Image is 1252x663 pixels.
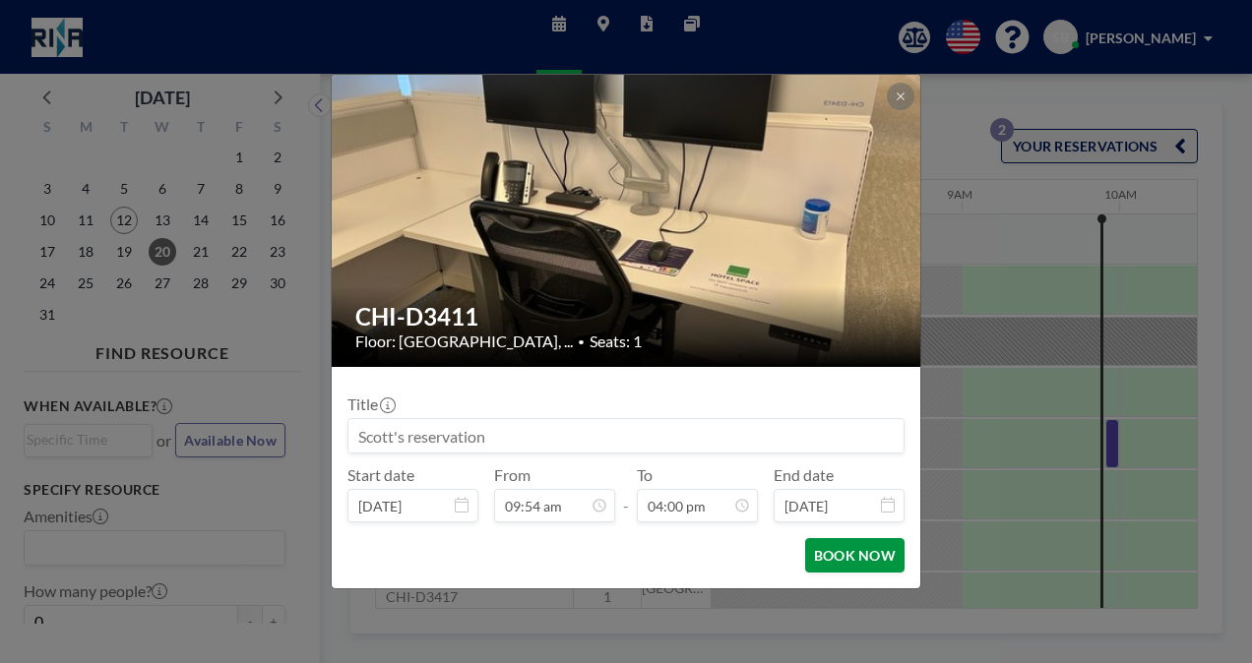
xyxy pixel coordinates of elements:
[623,472,629,515] span: -
[805,538,905,573] button: BOOK NOW
[355,302,899,331] h2: CHI-D3411
[347,465,414,485] label: Start date
[348,419,904,452] input: Scott's reservation
[578,334,585,349] span: •
[347,394,394,414] label: Title
[774,465,834,485] label: End date
[494,465,531,485] label: From
[637,465,653,485] label: To
[355,331,573,351] span: Floor: [GEOGRAPHIC_DATA], ...
[590,331,642,351] span: Seats: 1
